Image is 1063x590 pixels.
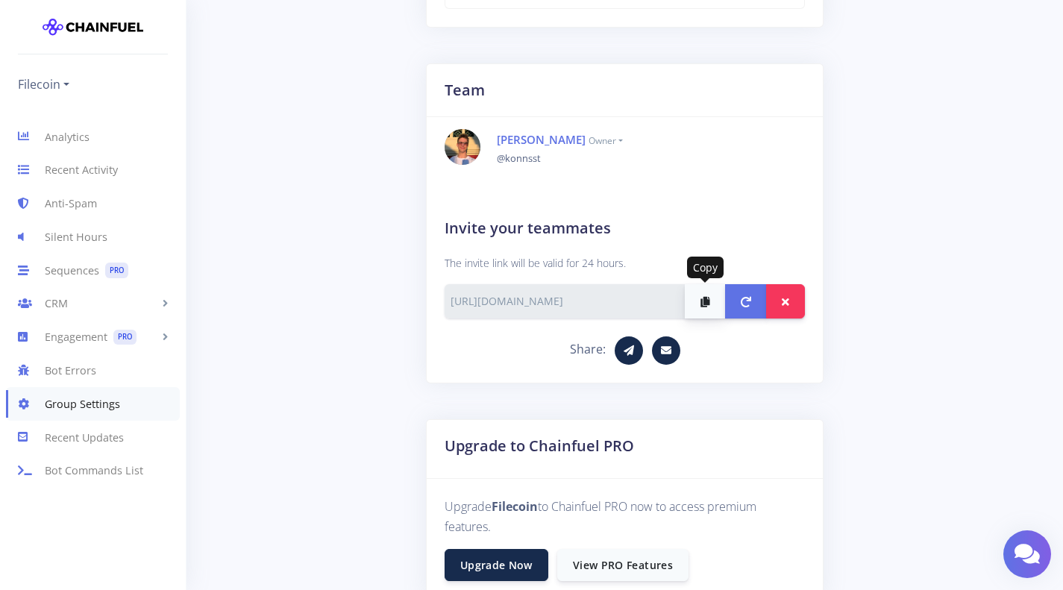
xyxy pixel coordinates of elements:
h2: Invite your teammates [445,217,806,239]
a: Filecoin [18,72,69,96]
small: owner [589,134,623,147]
div: Copy [687,257,724,278]
p: The invite link will be valid for 24 hours. [445,254,806,272]
img: chainfuel-logo [43,12,143,42]
input: Click to generate a new invite URL [445,284,686,318]
span: PRO [113,330,137,345]
h2: Upgrade to Chainfuel PRO [445,435,806,457]
small: @konnsst [497,151,541,165]
a: [PERSON_NAME] [497,132,586,147]
h2: Team [445,79,806,101]
p: Upgrade to Chainfuel PRO now to access premium features. [445,497,806,537]
span: PRO [105,263,128,278]
a: View PRO Features [557,549,689,581]
img: konnsst Photo [445,129,480,165]
a: Upgrade Now [445,549,548,581]
a: Group Settings [6,387,180,421]
b: Filecoin [492,498,538,515]
span: Share: [570,341,606,357]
